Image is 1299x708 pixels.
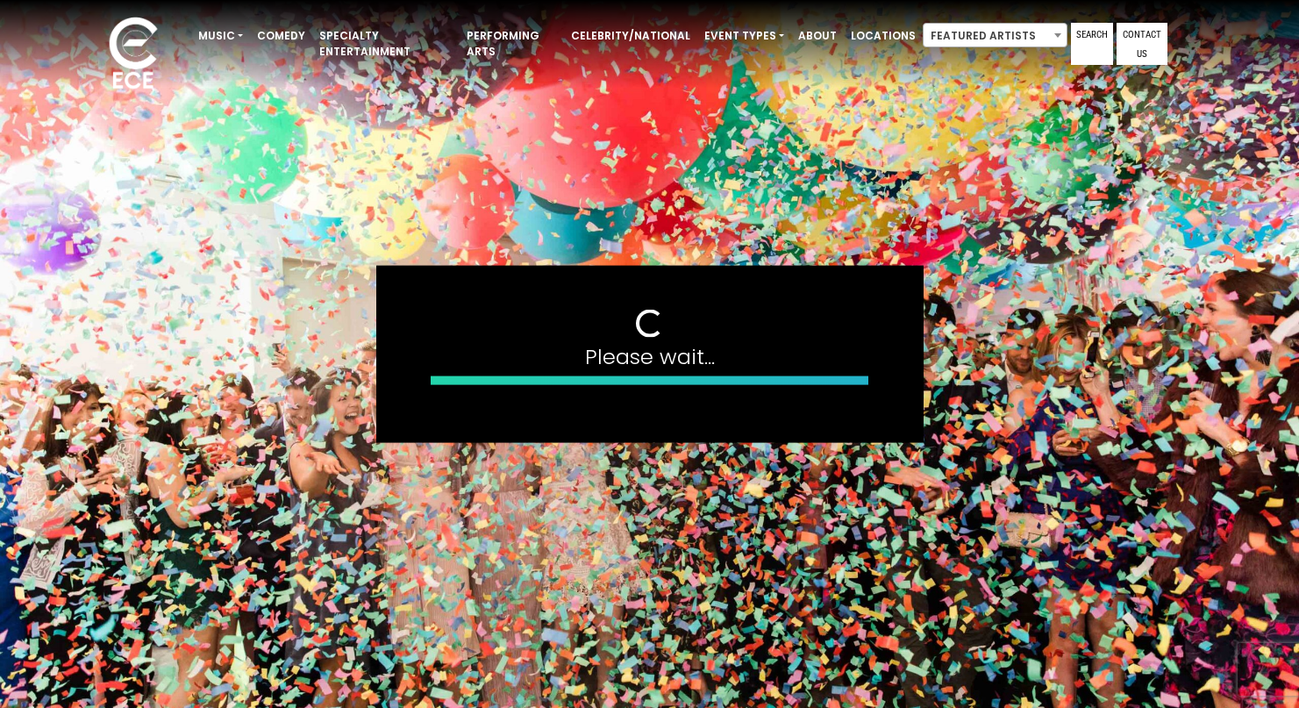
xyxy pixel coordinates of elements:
[564,21,697,51] a: Celebrity/National
[460,21,564,67] a: Performing Arts
[250,21,312,51] a: Comedy
[791,21,844,51] a: About
[844,21,923,51] a: Locations
[312,21,460,67] a: Specialty Entertainment
[431,344,869,369] h4: Please wait...
[1071,23,1113,65] a: Search
[697,21,791,51] a: Event Types
[1117,23,1167,65] a: Contact Us
[924,24,1067,48] span: Featured Artists
[191,21,250,51] a: Music
[89,12,177,97] img: ece_new_logo_whitev2-1.png
[923,23,1067,47] span: Featured Artists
